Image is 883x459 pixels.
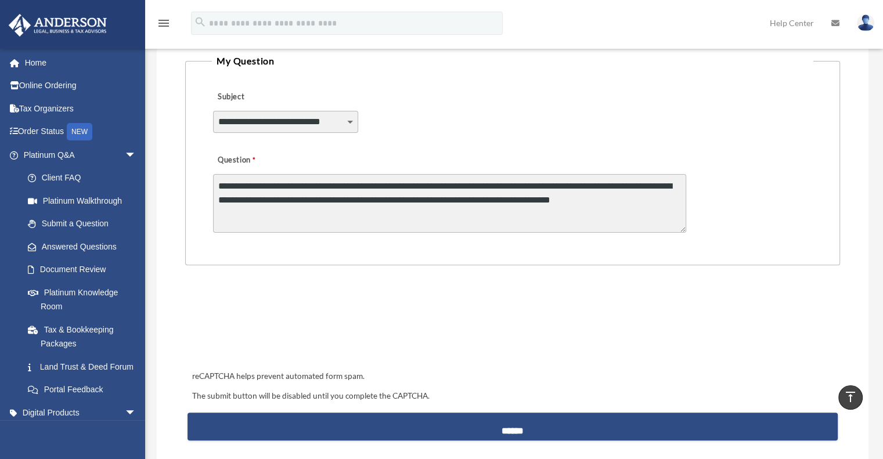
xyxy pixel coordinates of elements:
a: Order StatusNEW [8,120,154,144]
a: Platinum Q&Aarrow_drop_down [8,143,154,167]
a: Platinum Knowledge Room [16,281,154,318]
span: arrow_drop_down [125,401,148,425]
a: Platinum Walkthrough [16,189,154,212]
a: Answered Questions [16,235,154,258]
i: vertical_align_top [844,390,857,404]
div: reCAPTCHA helps prevent automated form spam. [188,370,838,384]
a: Home [8,51,154,74]
a: Online Ordering [8,74,154,97]
a: Tax Organizers [8,97,154,120]
a: Submit a Question [16,212,148,236]
span: arrow_drop_down [125,143,148,167]
a: Digital Productsarrow_drop_down [8,401,154,424]
a: Tax & Bookkeeping Packages [16,318,154,355]
div: The submit button will be disabled until you complete the CAPTCHA. [188,389,838,403]
label: Subject [213,89,323,106]
legend: My Question [212,53,813,69]
a: Portal Feedback [16,378,154,402]
img: Anderson Advisors Platinum Portal [5,14,110,37]
i: menu [157,16,171,30]
a: Land Trust & Deed Forum [16,355,154,378]
div: NEW [67,123,92,140]
a: vertical_align_top [838,385,863,410]
a: Client FAQ [16,167,154,190]
a: menu [157,20,171,30]
label: Question [213,153,303,169]
i: search [194,16,207,28]
img: User Pic [857,15,874,31]
a: Document Review [16,258,154,281]
iframe: reCAPTCHA [189,301,365,346]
